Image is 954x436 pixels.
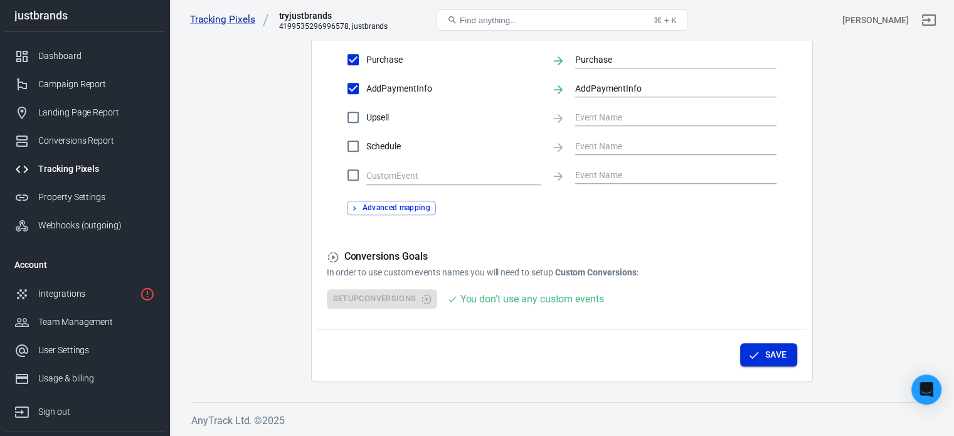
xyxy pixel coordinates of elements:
div: justbrands [4,10,165,21]
svg: 1 networks not verified yet [140,287,155,302]
input: Event Name [575,80,758,96]
div: Dashboard [38,50,155,63]
h5: Conversions Goals [327,250,797,263]
div: Sign out [38,405,155,418]
div: Open Intercom Messenger [911,375,941,405]
p: In order to use custom events names you will need to setup : [327,266,797,279]
a: Integrations [4,280,165,308]
div: Usage & billing [38,372,155,385]
a: Webhooks (outgoing) [4,211,165,240]
input: Clear [366,168,522,184]
a: Campaign Report [4,70,165,98]
div: Integrations [38,287,135,300]
div: tryjustbrands [278,9,388,22]
div: Tracking Pixels [38,162,155,176]
span: Purchase [366,53,541,66]
a: Sign out [914,5,944,35]
div: 4199535296996578, justbrands [278,22,388,31]
div: Landing Page Report [38,106,155,119]
div: Conversions Report [38,134,155,147]
input: Event Name [575,167,758,183]
div: Team Management [38,316,155,329]
div: You don't use any custom events [460,291,603,307]
div: Property Settings [38,191,155,204]
h6: AnyTrack Ltd. © 2025 [191,413,932,428]
button: Save [740,343,797,366]
div: ⌘ + K [654,16,677,25]
button: Find anything...⌘ + K [437,9,687,31]
a: Landing Page Report [4,98,165,127]
button: Advanced mapping [347,201,437,215]
a: Conversions Report [4,127,165,155]
a: Tracking Pixels [4,155,165,183]
a: Tracking Pixels [190,13,269,26]
a: Sign out [4,393,165,426]
strong: Custom Conversions [555,267,637,277]
input: Event Name [575,109,758,125]
a: Dashboard [4,42,165,70]
span: AddPaymentInfo [366,82,541,95]
div: Webhooks (outgoing) [38,219,155,232]
span: Find anything... [460,16,517,25]
a: Property Settings [4,183,165,211]
a: Usage & billing [4,364,165,393]
a: Team Management [4,308,165,336]
div: Account id: oEU4Oerb [842,14,909,27]
input: Event Name [575,138,758,154]
a: User Settings [4,336,165,364]
span: Schedule [366,140,541,153]
input: Event Name [575,51,758,67]
span: Upsell [366,111,541,124]
div: User Settings [38,344,155,357]
li: Account [4,250,165,280]
div: Campaign Report [38,78,155,91]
